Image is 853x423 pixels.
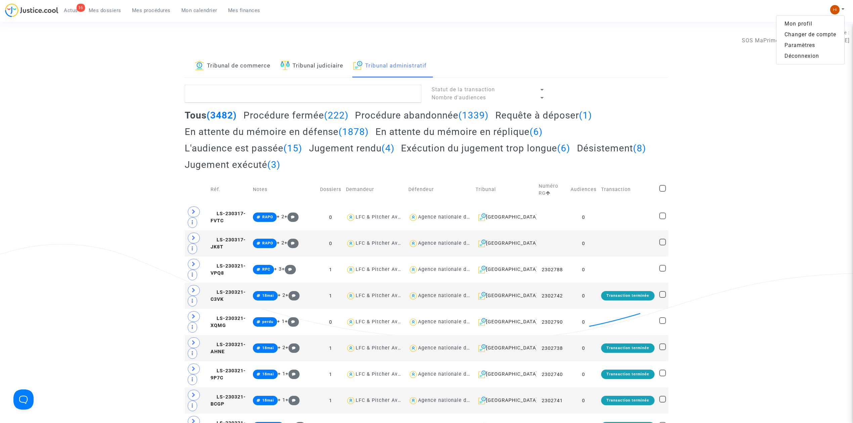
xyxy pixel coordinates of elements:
[355,109,489,121] h2: Procédure abandonnée
[195,55,270,78] a: Tribunal de commerce
[185,109,237,121] h2: Tous
[285,345,300,350] span: +
[278,397,285,403] span: + 1
[418,267,492,272] div: Agence nationale de l'habitat
[262,241,273,245] span: RAPO
[356,214,409,220] div: LFC & Pitcher Avocat
[495,109,592,121] h2: Requête à déposer
[77,4,85,12] div: 16
[284,214,299,220] span: +
[277,214,284,220] span: + 2
[381,143,395,154] span: (4)
[536,256,568,283] td: 2302788
[211,342,246,355] span: LS-230321-AHNE
[64,7,78,13] span: Actus
[280,61,290,70] img: icon-faciliter-sm.svg
[776,51,844,61] a: Déconnexion
[478,344,486,352] img: icon-archive.svg
[318,335,344,361] td: 1
[356,345,409,351] div: LFC & Pitcher Avocat
[211,394,246,407] span: LS-230321-BCGP
[568,204,599,230] td: 0
[356,240,409,246] div: LFC & Pitcher Avocat
[418,345,492,351] div: Agence nationale de l'habitat
[83,5,127,15] a: Mes dossiers
[211,368,246,381] span: LS-230321-9P7C
[5,3,58,17] img: jc-logo.svg
[318,361,344,387] td: 1
[277,240,284,246] span: + 2
[408,343,418,353] img: icon-user.svg
[278,292,285,298] span: + 2
[408,317,418,327] img: icon-user.svg
[353,55,426,78] a: Tribunal administratif
[408,239,418,248] img: icon-user.svg
[228,7,260,13] span: Mes finances
[530,126,543,137] span: (6)
[536,335,568,361] td: 2302738
[262,215,273,219] span: RAPO
[223,5,266,15] a: Mes finances
[601,370,655,379] div: Transaction terminée
[476,292,534,300] div: [GEOGRAPHIC_DATA]
[277,319,285,324] span: + 1
[478,266,486,274] img: icon-archive.svg
[318,387,344,414] td: 1
[601,343,655,353] div: Transaction terminée
[284,240,299,246] span: +
[318,256,344,283] td: 1
[181,7,217,13] span: Mon calendrier
[776,18,844,29] a: Mon profil
[211,211,246,224] span: LS-230317-FVTC
[346,317,356,327] img: icon-user.svg
[132,7,171,13] span: Mes procédures
[476,370,534,378] div: [GEOGRAPHIC_DATA]
[476,266,534,274] div: [GEOGRAPHIC_DATA]
[356,267,409,272] div: LFC & Pitcher Avocat
[568,309,599,335] td: 0
[418,240,492,246] div: Agence nationale de l'habitat
[285,397,300,403] span: +
[278,371,285,377] span: + 1
[324,110,349,121] span: (222)
[473,175,536,204] td: Tribunal
[408,396,418,406] img: icon-user.svg
[267,159,280,170] span: (3)
[346,396,356,406] img: icon-user.svg
[318,204,344,230] td: 0
[418,371,492,377] div: Agence nationale de l'habitat
[58,5,83,15] a: 16Actus
[568,387,599,414] td: 0
[285,371,300,377] span: +
[309,142,395,154] h2: Jugement rendu
[211,263,246,276] span: LS-230321-VPQ8
[195,61,204,70] img: icon-banque.svg
[478,239,486,247] img: icon-archive.svg
[211,289,246,302] span: LS-230321-C3VK
[408,370,418,379] img: icon-user.svg
[830,5,840,14] img: fc99b196863ffcca57bb8fe2645aafd9
[278,345,285,350] span: + 2
[346,291,356,301] img: icon-user.svg
[536,283,568,309] td: 2302742
[13,389,34,410] iframe: Help Scout Beacon - Open
[262,346,274,350] span: 18mai
[262,267,270,272] span: RPC
[568,335,599,361] td: 0
[408,291,418,301] img: icon-user.svg
[568,256,599,283] td: 0
[262,398,274,403] span: 18mai
[185,159,280,171] h2: Jugement exécuté
[283,143,302,154] span: (15)
[274,266,282,272] span: + 3
[476,239,534,247] div: [GEOGRAPHIC_DATA]
[262,293,274,298] span: 18mai
[375,126,543,138] h2: En attente du mémoire en réplique
[262,320,273,324] span: perdu
[476,213,534,221] div: [GEOGRAPHIC_DATA]
[601,396,655,405] div: Transaction terminée
[418,293,492,298] div: Agence nationale de l'habitat
[418,214,492,220] div: Agence nationale de l'habitat
[318,283,344,309] td: 1
[318,309,344,335] td: 0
